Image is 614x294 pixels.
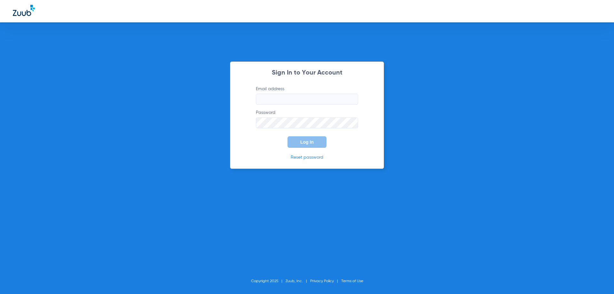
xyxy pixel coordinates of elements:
li: Copyright 2025 [251,278,286,284]
button: Log In [287,136,327,148]
label: Password [256,109,358,128]
img: Zuub Logo [13,5,35,16]
input: Email address [256,94,358,105]
span: Log In [300,139,314,145]
h2: Sign In to Your Account [246,70,368,76]
label: Email address [256,86,358,105]
a: Terms of Use [341,279,363,283]
li: Zuub, Inc. [286,278,310,284]
a: Reset password [291,155,323,160]
input: Password [256,117,358,128]
a: Privacy Policy [310,279,334,283]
